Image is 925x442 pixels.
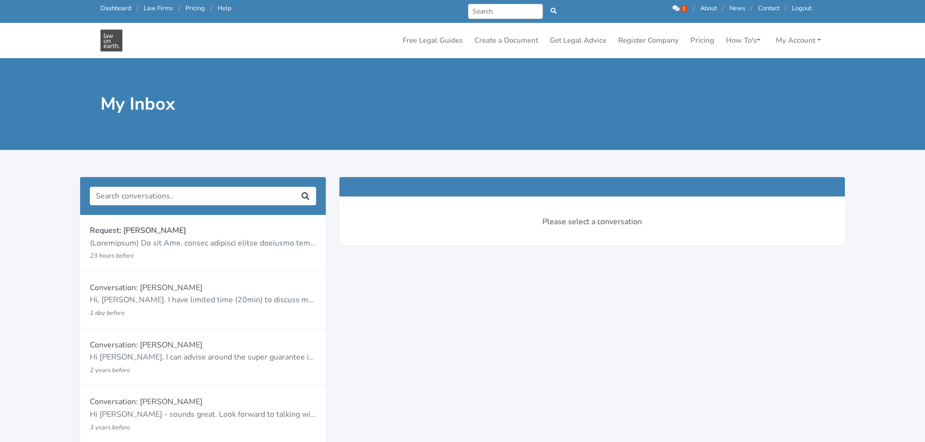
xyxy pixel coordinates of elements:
[90,282,317,295] p: Conversation: [PERSON_NAME]
[772,31,825,50] a: My Account
[185,4,205,13] a: Pricing
[90,351,317,364] p: Hi [PERSON_NAME], I can advise around the super guarantee issues and whether you are an employee ...
[101,4,131,13] a: Dashboard
[349,206,835,237] div: Please select a conversation
[90,294,317,307] p: Hi, [PERSON_NAME]. I have limited time (20min) to discuss my issues with you. I truly appreciate ...
[399,31,467,50] a: Free Legal Guides
[101,93,456,115] h1: My Inbox
[136,4,138,13] span: /
[90,409,317,421] p: Hi [PERSON_NAME] - sounds great. Look forward to talking with you at 11am [DATE].
[758,4,779,13] a: Contact
[90,396,317,409] p: Conversation: [PERSON_NAME]
[80,329,326,387] a: Conversation: [PERSON_NAME] Hi [PERSON_NAME], I can advise around the super guarantee issues and ...
[546,31,610,50] a: Get Legal Advice
[729,4,745,13] a: News
[90,423,130,432] small: 3 years before
[751,4,753,13] span: /
[700,4,717,13] a: About
[101,30,122,51] img: Law On Earth
[80,272,326,329] a: Conversation: [PERSON_NAME] Hi, [PERSON_NAME]. I have limited time (20min) to discuss my issues w...
[693,4,695,13] span: /
[90,237,317,250] p: (Loremipsum) Do sit Ame, consec adipisci elitse doeiusmo tem incidi utlabor etdo MAG aliquae ad m...
[210,4,212,13] span: /
[80,215,326,272] a: Request: [PERSON_NAME] (Loremipsum) Do sit Ame, consec adipisci elitse doeiusmo tem incidi utlabo...
[90,187,296,205] input: Search conversations..
[722,4,724,13] span: /
[218,4,231,13] a: Help
[468,4,543,19] input: Search
[673,4,689,13] a: 1
[178,4,180,13] span: /
[471,31,542,50] a: Create a Document
[144,4,173,13] a: Law Firms
[614,31,683,50] a: Register Company
[90,339,317,352] p: Conversation: [PERSON_NAME]
[90,309,125,317] small: 1 day before
[785,4,787,13] span: /
[681,5,688,12] span: 1
[722,31,764,50] a: How To's
[792,4,811,13] a: Logout
[687,31,718,50] a: Pricing
[90,366,130,375] small: 2 years before
[90,225,317,237] p: Request: [PERSON_NAME]
[90,251,134,260] small: 23 hours before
